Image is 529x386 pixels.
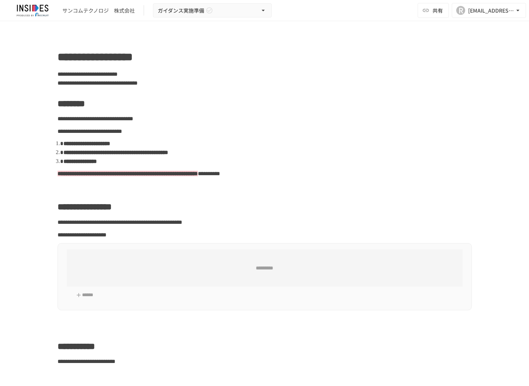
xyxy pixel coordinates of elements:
div: [EMAIL_ADDRESS][DOMAIN_NAME] [468,6,514,15]
span: 共有 [432,6,443,14]
button: ガイダンス実施準備 [153,3,272,18]
button: R[EMAIL_ADDRESS][DOMAIN_NAME] [452,3,526,18]
button: 共有 [418,3,449,18]
div: R [456,6,465,15]
span: ガイダンス実施準備 [158,6,204,15]
div: サンコムテクノロジ 株式会社 [62,7,135,14]
img: JmGSPSkPjKwBq77AtHmwC7bJguQHJlCRQfAXtnx4WuV [9,4,56,16]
